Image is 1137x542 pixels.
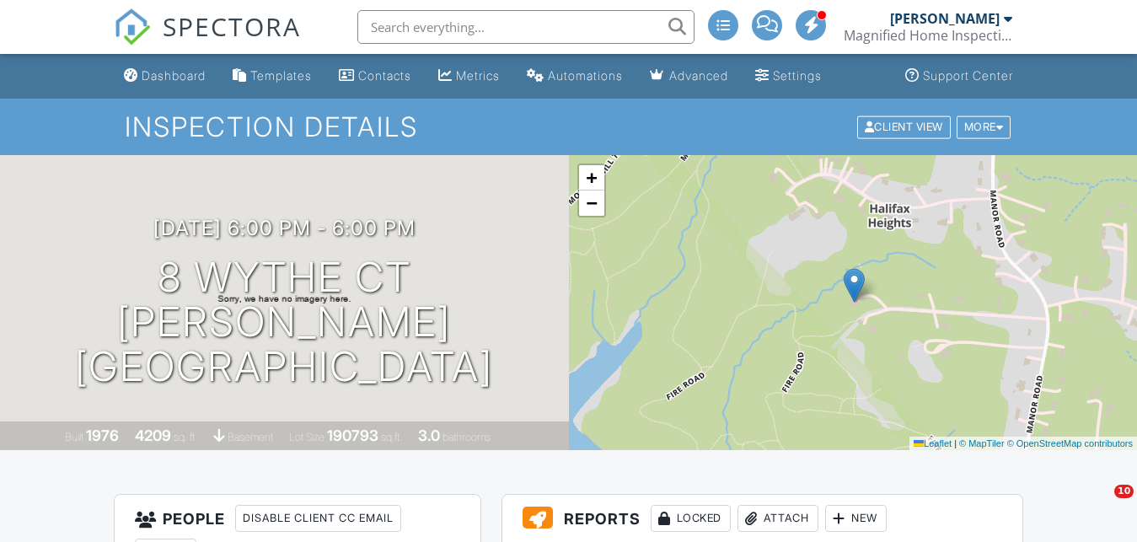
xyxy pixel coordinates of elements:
[1007,438,1133,448] a: © OpenStreetMap contributors
[250,68,312,83] div: Templates
[959,438,1005,448] a: © MapTiler
[163,8,301,44] span: SPECTORA
[114,8,151,46] img: The Best Home Inspection Software - Spectora
[456,68,500,83] div: Metrics
[773,68,822,83] div: Settings
[844,268,865,303] img: Marker
[857,115,951,138] div: Client View
[855,120,955,132] a: Client View
[957,115,1011,138] div: More
[125,112,1013,142] h1: Inspection Details
[669,68,728,83] div: Advanced
[357,10,695,44] input: Search everything...
[520,61,630,92] a: Automations (Advanced)
[643,61,735,92] a: Advanced
[579,191,604,216] a: Zoom out
[418,427,440,444] div: 3.0
[1114,485,1134,498] span: 10
[898,61,1020,92] a: Support Center
[327,427,378,444] div: 190793
[579,165,604,191] a: Zoom in
[114,23,301,58] a: SPECTORA
[142,68,206,83] div: Dashboard
[586,192,597,213] span: −
[226,61,319,92] a: Templates
[27,255,542,389] h1: 8 Wythe Ct [PERSON_NAME][GEOGRAPHIC_DATA]
[358,68,411,83] div: Contacts
[844,27,1012,44] div: Magnified Home Inspections
[228,431,273,443] span: basement
[135,427,171,444] div: 4209
[923,68,1013,83] div: Support Center
[890,10,1000,27] div: [PERSON_NAME]
[586,167,597,188] span: +
[432,61,507,92] a: Metrics
[174,431,197,443] span: sq. ft.
[381,431,402,443] span: sq.ft.
[332,61,418,92] a: Contacts
[65,431,83,443] span: Built
[825,505,887,532] div: New
[289,431,324,443] span: Lot Size
[1080,485,1120,525] iframe: Intercom live chat
[914,438,952,448] a: Leaflet
[153,217,416,239] h3: [DATE] 6:00 pm - 6:00 pm
[954,438,957,448] span: |
[235,505,401,532] div: Disable Client CC Email
[651,505,731,532] div: Locked
[86,427,119,444] div: 1976
[737,505,818,532] div: Attach
[442,431,491,443] span: bathrooms
[117,61,212,92] a: Dashboard
[748,61,829,92] a: Settings
[548,68,623,83] div: Automations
